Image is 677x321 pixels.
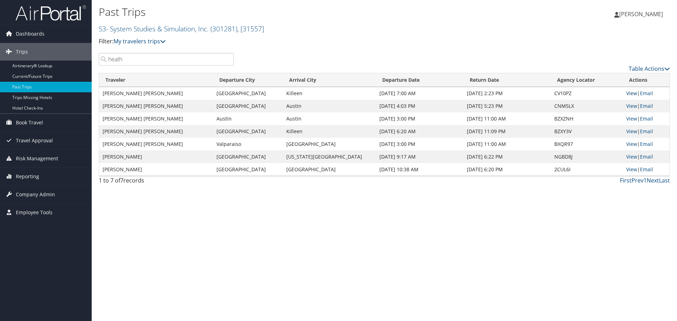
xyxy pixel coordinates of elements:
td: [PERSON_NAME] [PERSON_NAME] [99,125,213,138]
a: Last [659,177,670,184]
input: Search Traveler or Arrival City [99,53,234,66]
td: [PERSON_NAME] [PERSON_NAME] [99,100,213,112]
span: Trips [16,43,28,61]
a: Prev [632,177,644,184]
td: [US_STATE][GEOGRAPHIC_DATA] [283,150,376,163]
td: | [623,125,670,138]
td: [DATE] 9:17 AM [376,150,463,163]
span: Company Admin [16,186,55,203]
td: | [623,87,670,100]
span: Dashboards [16,25,44,43]
td: NGBD8J [551,150,623,163]
td: [DATE] 10:38 AM [376,163,463,176]
td: | [623,100,670,112]
th: Traveler: activate to sort column ascending [99,73,213,87]
img: airportal-logo.png [16,5,86,21]
a: Email [640,141,653,147]
td: BXQR97 [551,138,623,150]
td: [GEOGRAPHIC_DATA] [213,125,283,138]
td: [DATE] 7:00 AM [376,87,463,100]
a: [PERSON_NAME] [614,4,670,25]
td: [DATE] 11:00 AM [463,112,551,125]
td: [GEOGRAPHIC_DATA] [283,163,376,176]
td: | [623,112,670,125]
th: Departure City: activate to sort column ascending [213,73,283,87]
td: [PERSON_NAME] [99,163,213,176]
td: [DATE] 6:22 PM [463,150,551,163]
td: Killeen [283,125,376,138]
span: Risk Management [16,150,58,167]
span: [PERSON_NAME] [619,10,663,18]
td: | [623,138,670,150]
th: Return Date: activate to sort column ascending [463,73,551,87]
td: [GEOGRAPHIC_DATA] [213,150,283,163]
td: [DATE] 6:20 AM [376,125,463,138]
td: [DATE] 4:03 PM [376,100,463,112]
a: View [626,166,637,173]
td: [DATE] 3:00 PM [376,112,463,125]
a: Email [640,103,653,109]
a: My travelers trips [114,37,166,45]
a: Email [640,115,653,122]
td: BZXY3V [551,125,623,138]
a: Email [640,166,653,173]
a: Next [647,177,659,184]
a: View [626,115,637,122]
th: Arrival City: activate to sort column ascending [283,73,376,87]
td: [GEOGRAPHIC_DATA] [213,87,283,100]
p: Filter: [99,37,480,46]
td: [DATE] 6:20 PM [463,163,551,176]
th: Actions [623,73,670,87]
span: 7 [120,177,123,184]
a: S3- System Studies & Simulation, Inc. [99,24,264,33]
a: Email [640,90,653,97]
td: | [623,163,670,176]
td: CV10PZ [551,87,623,100]
td: Killeen [283,87,376,100]
td: [GEOGRAPHIC_DATA] [213,163,283,176]
a: Email [640,128,653,135]
td: Austin [283,100,376,112]
h1: Past Trips [99,5,480,19]
a: View [626,128,637,135]
td: [PERSON_NAME] [99,150,213,163]
th: Agency Locator: activate to sort column ascending [551,73,623,87]
span: Employee Tools [16,204,53,221]
td: Austin [283,112,376,125]
td: BZXZNH [551,112,623,125]
span: Book Travel [16,114,43,131]
a: Table Actions [629,65,670,73]
td: [DATE] 5:23 PM [463,100,551,112]
td: [PERSON_NAME] [PERSON_NAME] [99,138,213,150]
a: View [626,141,637,147]
a: View [626,153,637,160]
td: Austin [213,112,283,125]
td: | [623,150,670,163]
a: 1 [644,177,647,184]
div: 1 to 7 of records [99,176,234,188]
td: CNM5LX [551,100,623,112]
td: [DATE] 11:09 PM [463,125,551,138]
td: [DATE] 11:00 AM [463,138,551,150]
a: View [626,103,637,109]
td: [DATE] 2:23 PM [463,87,551,100]
span: , [ 31557 ] [237,24,264,33]
td: [PERSON_NAME] [PERSON_NAME] [99,112,213,125]
a: Email [640,153,653,160]
a: View [626,90,637,97]
td: Valparaiso [213,138,283,150]
td: [GEOGRAPHIC_DATA] [213,100,283,112]
td: [DATE] 3:00 PM [376,138,463,150]
span: Travel Approval [16,132,53,149]
span: Reporting [16,168,39,185]
th: Departure Date: activate to sort column ascending [376,73,463,87]
a: First [620,177,632,184]
td: [GEOGRAPHIC_DATA] [283,138,376,150]
span: ( 301281 ) [211,24,237,33]
td: [PERSON_NAME] [PERSON_NAME] [99,87,213,100]
td: 2CUL6I [551,163,623,176]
